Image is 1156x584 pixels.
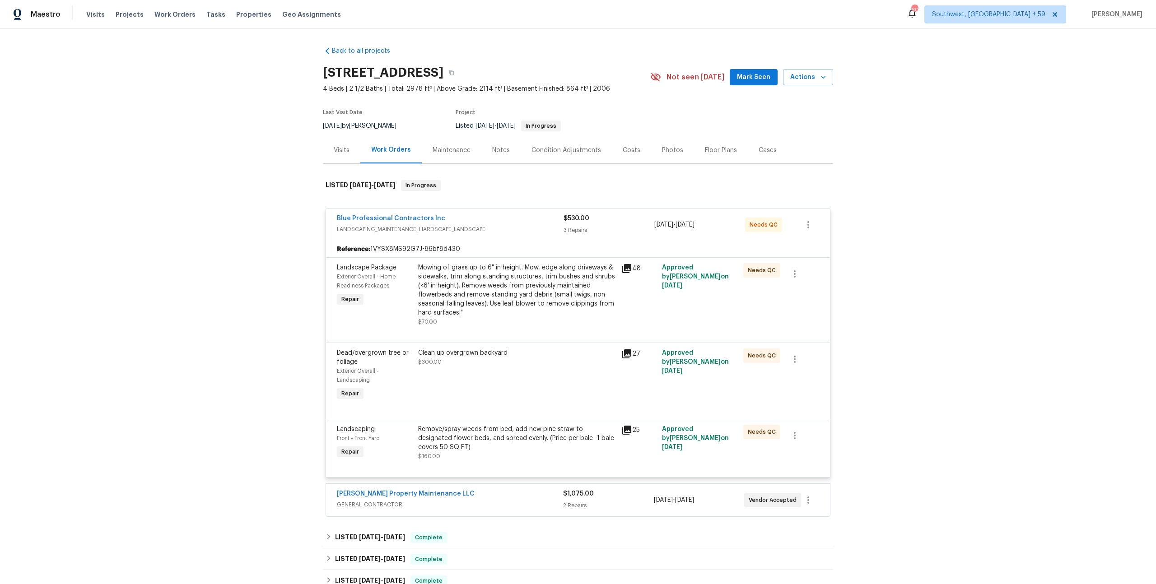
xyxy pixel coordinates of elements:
[326,241,830,257] div: 1VYSX8MS92G7J-86bf8d430
[737,72,770,83] span: Mark Seen
[730,69,778,86] button: Mark Seen
[323,84,650,93] span: 4 Beds | 2 1/2 Baths | Total: 2978 ft² | Above Grade: 2114 ft² | Basement Finished: 864 ft² | 2006
[86,10,105,19] span: Visits
[338,389,363,398] span: Repair
[337,350,409,365] span: Dead/overgrown tree or foliage
[750,220,781,229] span: Needs QC
[337,500,563,509] span: GENERAL_CONTRACTOR
[418,348,616,357] div: Clean up overgrown backyard
[335,554,405,565] h6: LISTED
[456,123,561,129] span: Listed
[662,368,682,374] span: [DATE]
[31,10,61,19] span: Maestro
[563,501,653,510] div: 2 Repairs
[359,577,381,584] span: [DATE]
[371,145,411,154] div: Work Orders
[338,447,363,456] span: Repair
[433,146,471,155] div: Maintenance
[359,577,405,584] span: -
[563,491,594,497] span: $1,075.00
[621,263,657,274] div: 48
[623,146,640,155] div: Costs
[206,11,225,18] span: Tasks
[418,454,440,459] span: $160.00
[411,555,446,564] span: Complete
[675,497,694,503] span: [DATE]
[654,220,695,229] span: -
[337,426,375,432] span: Landscaping
[323,171,833,200] div: LISTED [DATE]-[DATE]In Progress
[383,577,405,584] span: [DATE]
[621,425,657,436] div: 25
[748,427,779,436] span: Needs QC
[662,146,683,155] div: Photos
[402,181,440,190] span: In Progress
[350,182,371,188] span: [DATE]
[383,534,405,540] span: [DATE]
[1088,10,1142,19] span: [PERSON_NAME]
[323,548,833,570] div: LISTED [DATE]-[DATE]Complete
[475,123,516,129] span: -
[621,348,657,359] div: 27
[337,491,475,497] a: [PERSON_NAME] Property Maintenance LLC
[932,10,1045,19] span: Southwest, [GEOGRAPHIC_DATA] + 59
[783,69,833,86] button: Actions
[662,426,729,450] span: Approved by [PERSON_NAME] on
[418,359,442,365] span: $300.00
[748,351,779,360] span: Needs QC
[497,123,516,129] span: [DATE]
[282,10,341,19] span: Geo Assignments
[337,368,379,383] span: Exterior Overall - Landscaping
[337,436,380,441] span: Front - Front Yard
[411,533,446,542] span: Complete
[359,534,381,540] span: [DATE]
[705,146,737,155] div: Floor Plans
[911,5,918,14] div: 608
[374,182,396,188] span: [DATE]
[323,527,833,548] div: LISTED [DATE]-[DATE]Complete
[492,146,510,155] div: Notes
[323,46,410,56] a: Back to all projects
[790,72,826,83] span: Actions
[662,283,682,289] span: [DATE]
[359,534,405,540] span: -
[337,225,564,234] span: LANDSCAPING_MAINTENANCE, HARDSCAPE_LANDSCAPE
[154,10,196,19] span: Work Orders
[335,532,405,543] h6: LISTED
[337,245,370,254] b: Reference:
[338,295,363,304] span: Repair
[564,226,654,235] div: 3 Repairs
[383,556,405,562] span: [DATE]
[337,274,396,288] span: Exterior Overall - Home Readiness Packages
[443,65,460,81] button: Copy Address
[676,222,695,228] span: [DATE]
[662,264,729,289] span: Approved by [PERSON_NAME] on
[334,146,350,155] div: Visits
[475,123,494,129] span: [DATE]
[116,10,144,19] span: Projects
[749,496,800,505] span: Vendor Accepted
[323,110,363,115] span: Last Visit Date
[323,68,443,77] h2: [STREET_ADDRESS]
[456,110,475,115] span: Project
[531,146,601,155] div: Condition Adjustments
[326,180,396,191] h6: LISTED
[337,215,445,222] a: Blue Professional Contractors Inc
[337,264,396,271] span: Landscape Package
[654,497,673,503] span: [DATE]
[662,350,729,374] span: Approved by [PERSON_NAME] on
[667,73,724,82] span: Not seen [DATE]
[748,266,779,275] span: Needs QC
[236,10,271,19] span: Properties
[654,222,673,228] span: [DATE]
[418,319,437,324] span: $70.00
[662,444,682,450] span: [DATE]
[359,556,405,562] span: -
[418,425,616,452] div: Remove/spray weeds from bed, add new pine straw to designated flower beds, and spread evenly. (Pr...
[350,182,396,188] span: -
[654,496,694,505] span: -
[359,556,381,562] span: [DATE]
[323,123,342,129] span: [DATE]
[522,123,560,129] span: In Progress
[418,263,616,317] div: Mowing of grass up to 6" in height. Mow, edge along driveways & sidewalks, trim along standing st...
